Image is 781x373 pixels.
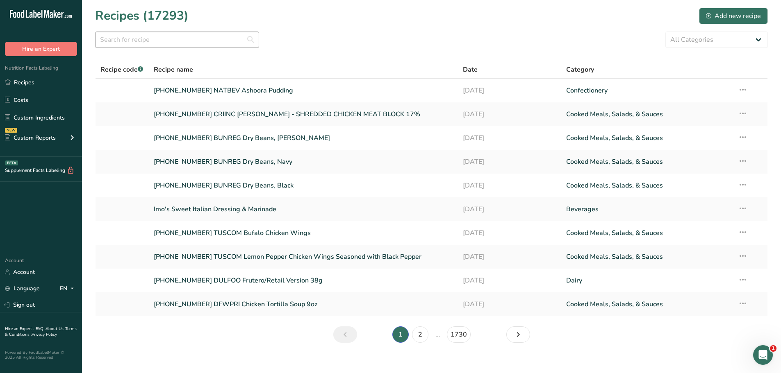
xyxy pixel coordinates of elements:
[32,332,57,337] a: Privacy Policy
[154,65,193,75] span: Recipe name
[154,248,453,265] a: [PHONE_NUMBER] TUSCOM Lemon Pepper Chicken Wings Seasoned with Black Pepper
[333,326,357,343] a: Previous page
[5,128,17,133] div: NEW
[566,177,728,194] a: Cooked Meals, Salads, & Sauces
[566,129,728,147] a: Cooked Meals, Salads, & Sauces
[566,224,728,242] a: Cooked Meals, Salads, & Sauces
[566,82,728,99] a: Confectionery
[154,224,453,242] a: [PHONE_NUMBER] TUSCOM Bufalo Chicken Wings
[463,248,556,265] a: [DATE]
[5,350,77,360] div: Powered By FoodLabelMaker © 2025 All Rights Reserved
[5,326,77,337] a: Terms & Conditions .
[5,133,56,142] div: Custom Reports
[154,201,453,218] a: Imo's Sweet Italian Dressing & Marinade
[463,296,556,313] a: [DATE]
[154,82,453,99] a: [PHONE_NUMBER] NATBEV Ashoora Pudding
[566,106,728,123] a: Cooked Meals, Salads, & Sauces
[463,201,556,218] a: [DATE]
[706,11,761,21] div: Add new recipe
[154,129,453,147] a: [PHONE_NUMBER] BUNREG Dry Beans, [PERSON_NAME]
[95,7,189,25] h1: Recipes (17293)
[463,177,556,194] a: [DATE]
[100,65,143,74] span: Recipe code
[46,326,65,332] a: About Us .
[699,8,768,24] button: Add new recipe
[566,153,728,170] a: Cooked Meals, Salads, & Sauces
[5,281,40,296] a: Language
[447,326,471,343] a: Page 1730.
[154,272,453,289] a: [PHONE_NUMBER] DULFOO Frutero/Retail Version 38g
[566,65,594,75] span: Category
[463,65,478,75] span: Date
[412,326,428,343] a: Page 2.
[753,345,773,365] iframe: Intercom live chat
[506,326,530,343] a: Next page
[463,82,556,99] a: [DATE]
[154,153,453,170] a: [PHONE_NUMBER] BUNREG Dry Beans, Navy
[463,272,556,289] a: [DATE]
[5,161,18,165] div: BETA
[154,296,453,313] a: [PHONE_NUMBER] DFWPRI Chicken Tortilla Soup 9oz
[463,224,556,242] a: [DATE]
[566,248,728,265] a: Cooked Meals, Salads, & Sauces
[154,106,453,123] a: [PHONE_NUMBER] CRIINC [PERSON_NAME] - SHREDDED CHICKEN MEAT BLOCK 17%
[60,284,77,294] div: EN
[36,326,46,332] a: FAQ .
[95,32,259,48] input: Search for recipe
[566,272,728,289] a: Dairy
[463,153,556,170] a: [DATE]
[5,42,77,56] button: Hire an Expert
[463,106,556,123] a: [DATE]
[154,177,453,194] a: [PHONE_NUMBER] BUNREG Dry Beans, Black
[5,326,34,332] a: Hire an Expert .
[770,345,776,352] span: 1
[566,296,728,313] a: Cooked Meals, Salads, & Sauces
[566,201,728,218] a: Beverages
[463,129,556,147] a: [DATE]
